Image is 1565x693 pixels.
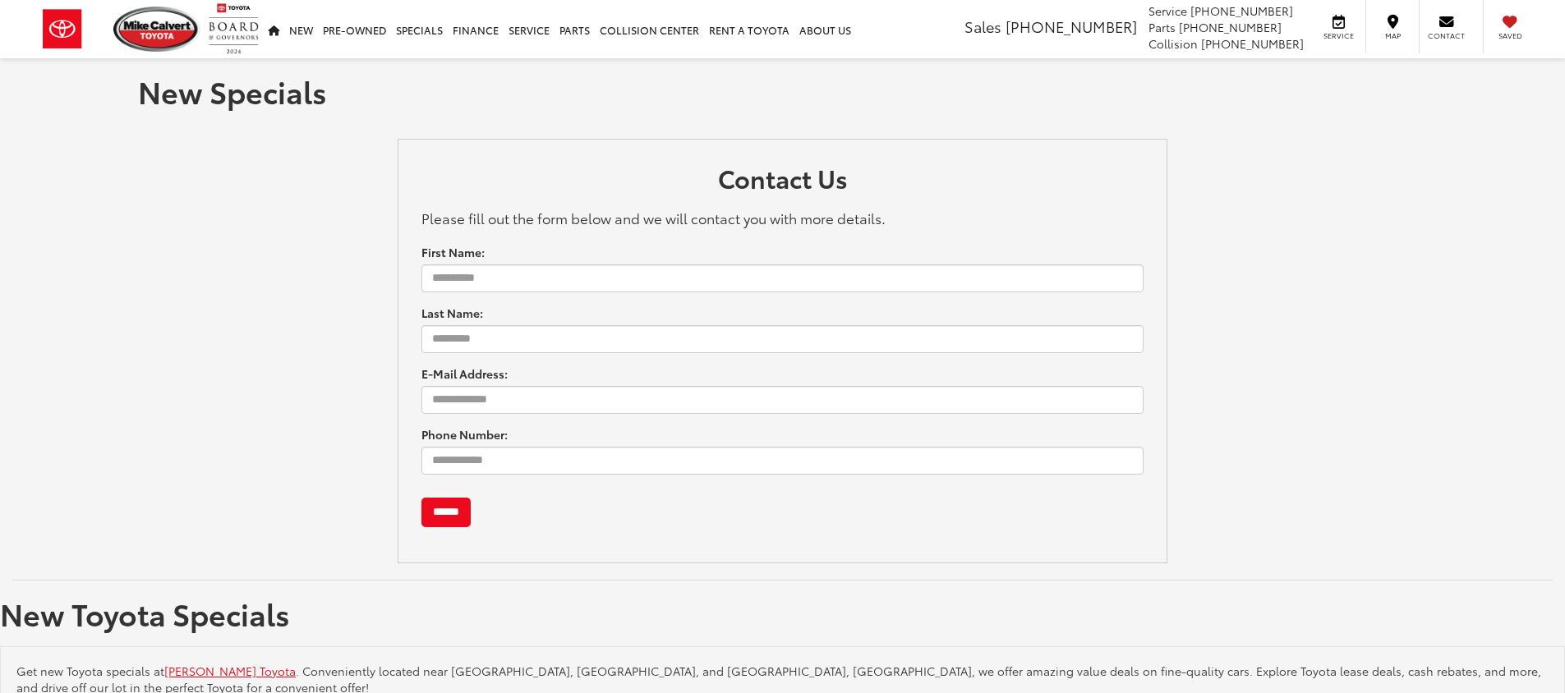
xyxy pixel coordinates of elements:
h2: Contact Us [421,164,1144,200]
p: Please fill out the form below and we will contact you with more details. [421,208,1144,227]
span: Map [1374,30,1411,41]
span: Service [1148,2,1187,19]
h1: New Specials [138,75,1428,108]
span: Contact [1428,30,1465,41]
label: First Name: [421,244,485,260]
label: Last Name: [421,305,483,321]
span: Parts [1148,19,1176,35]
a: [PERSON_NAME] Toyota [164,663,296,679]
span: Saved [1492,30,1528,41]
label: Phone Number: [421,426,508,443]
span: [PHONE_NUMBER] [1190,2,1293,19]
span: Service [1320,30,1357,41]
img: Mike Calvert Toyota [113,7,200,52]
span: [PHONE_NUMBER] [1201,35,1304,52]
span: [PHONE_NUMBER] [1006,16,1137,37]
span: Collision [1148,35,1198,52]
span: [PHONE_NUMBER] [1179,19,1282,35]
label: E-Mail Address: [421,365,508,382]
span: Sales [964,16,1001,37]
